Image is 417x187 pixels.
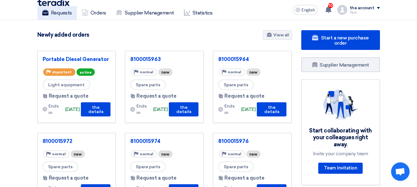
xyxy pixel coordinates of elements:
font: [DATE] [241,107,256,112]
font: Requests [51,10,72,16]
a: 8100015964 [218,56,286,62]
a: 8100015976 [218,138,286,144]
font: Team Invitation [324,165,357,171]
font: Ends in [48,104,58,115]
font: Spare parts [136,164,160,169]
a: Portable Diesel Generator [43,56,111,62]
font: normal [228,70,241,74]
font: Yasir [350,10,357,14]
font: Request a quote [224,93,264,99]
font: Invite your company team [313,151,368,157]
font: new [161,70,169,75]
a: Supplier Management [301,57,380,72]
font: Ends in [224,104,234,115]
a: 8100015974 [130,138,198,144]
font: 8100015972 [43,138,72,144]
font: Request a quote [49,175,89,181]
font: 10 [328,3,332,8]
font: [DATE] [153,107,168,112]
button: the details [81,102,111,116]
font: Start a new purchase order [321,35,369,46]
font: normal [140,70,153,74]
font: Spare parts [48,164,73,169]
font: Newly added orders [37,31,89,38]
font: Portable Diesel Generator [43,56,109,62]
font: important [52,70,72,74]
font: Light equipment [48,82,85,87]
font: 8100015974 [130,138,160,144]
font: Ends in [136,104,146,115]
a: 8100015963 [130,56,198,62]
font: normal [140,152,153,156]
font: Supplier Management [319,62,369,68]
font: Spare parts [224,82,248,87]
font: Request a quote [136,175,176,181]
div: Open chat [391,162,410,181]
font: the details [176,105,191,114]
a: Supplier Management [111,6,179,20]
img: profile_test.png [337,5,347,15]
button: English [293,5,318,15]
font: normal [228,152,241,156]
font: new [249,152,257,157]
a: 8100015972 [43,138,111,144]
a: Requests [37,6,77,20]
button: the details [169,102,198,116]
font: the details [264,105,279,114]
a: Orders [77,6,111,20]
font: Start collaborating with your colleagues right away. [309,127,372,148]
font: 8100015964 [218,56,249,62]
a: Statistics [179,6,218,20]
font: active [80,70,92,75]
font: Spare parts [136,82,160,87]
font: new [161,152,169,157]
font: [DATE] [65,107,80,112]
font: Spare parts [224,164,248,169]
font: Request a quote [136,93,176,99]
font: 8100015976 [218,138,248,144]
font: View all [273,32,289,38]
font: English [302,7,315,13]
font: new [249,70,257,75]
font: Request a quote [224,175,264,181]
font: Supplier Management [125,10,174,16]
font: the account [350,5,374,10]
button: the details [257,102,286,116]
img: invite_your_team.svg [323,90,358,120]
font: Orders [90,10,106,16]
font: new [74,152,82,157]
a: Team Invitation [318,163,363,174]
font: the details [88,105,103,114]
font: Request a quote [49,93,89,99]
font: normal [52,152,66,156]
font: Statistics [193,10,213,16]
font: 8100015963 [130,56,161,62]
a: View all [263,30,292,40]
